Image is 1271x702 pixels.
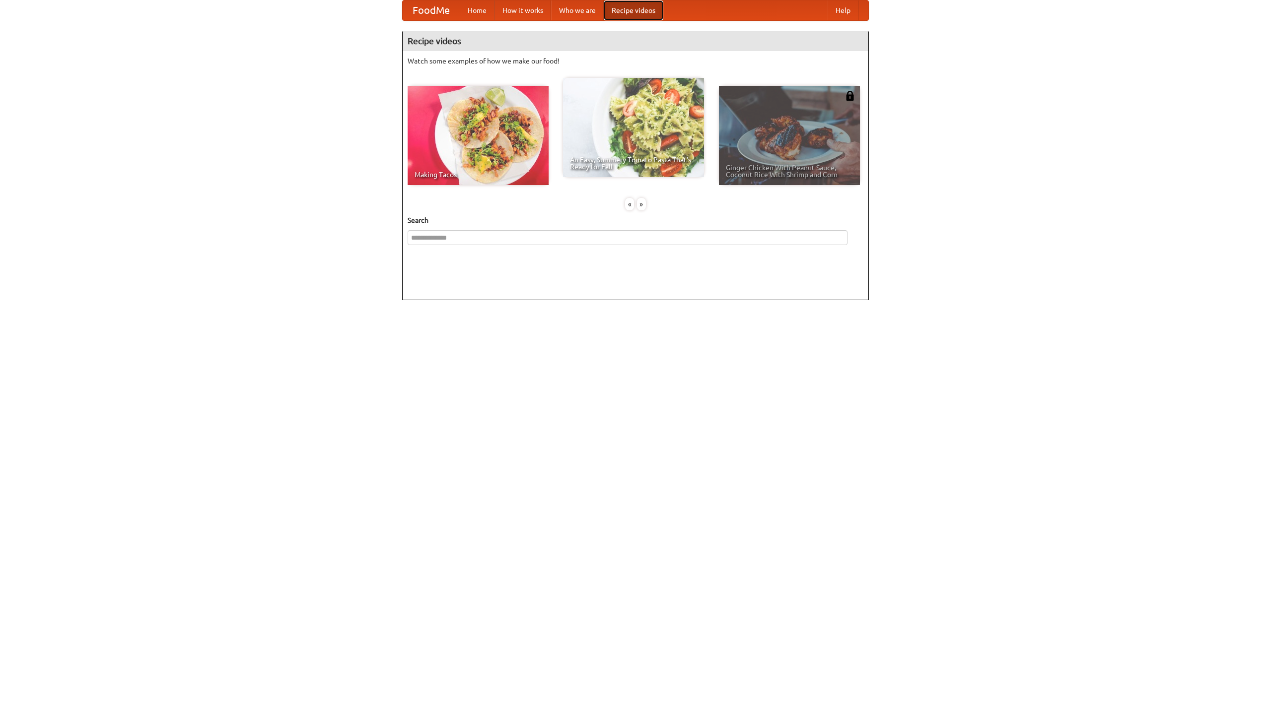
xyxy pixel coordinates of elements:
h4: Recipe videos [403,31,868,51]
div: » [637,198,646,210]
h5: Search [408,215,863,225]
a: Home [460,0,494,20]
a: FoodMe [403,0,460,20]
a: Recipe videos [604,0,663,20]
div: « [625,198,634,210]
a: Help [828,0,858,20]
p: Watch some examples of how we make our food! [408,56,863,66]
a: Making Tacos [408,86,549,185]
span: Making Tacos [415,171,542,178]
img: 483408.png [845,91,855,101]
a: How it works [494,0,551,20]
span: An Easy, Summery Tomato Pasta That's Ready for Fall [570,156,697,170]
a: Who we are [551,0,604,20]
a: An Easy, Summery Tomato Pasta That's Ready for Fall [563,78,704,177]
